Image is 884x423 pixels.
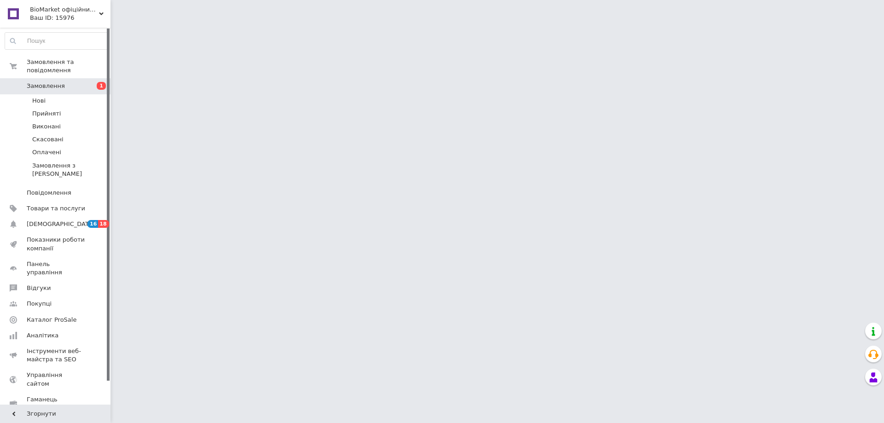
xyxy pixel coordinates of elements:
span: 1 [97,82,106,90]
span: 18 [98,220,109,228]
div: Ваш ID: 15976 [30,14,110,22]
span: Товари та послуги [27,204,85,213]
span: [DEMOGRAPHIC_DATA] [27,220,95,228]
span: Управління сайтом [27,371,85,388]
span: Повідомлення [27,189,71,197]
span: Замовлення [27,82,65,90]
span: Скасовані [32,135,64,144]
span: Інструменти веб-майстра та SEO [27,347,85,364]
span: Відгуки [27,284,51,292]
span: Каталог ProSale [27,316,76,324]
span: Замовлення та повідомлення [27,58,110,75]
span: Панель управління [27,260,85,277]
span: Покупці [27,300,52,308]
input: Пошук [5,33,108,49]
span: Прийняті [32,110,61,118]
span: BioMarket офіційний магазин провідних компаній. [30,6,99,14]
span: Виконані [32,122,61,131]
span: Гаманець компанії [27,395,85,412]
span: Оплачені [32,148,61,156]
span: 16 [87,220,98,228]
span: Нові [32,97,46,105]
span: Показники роботи компанії [27,236,85,252]
span: Замовлення з [PERSON_NAME] [32,162,108,178]
span: Аналітика [27,331,58,340]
